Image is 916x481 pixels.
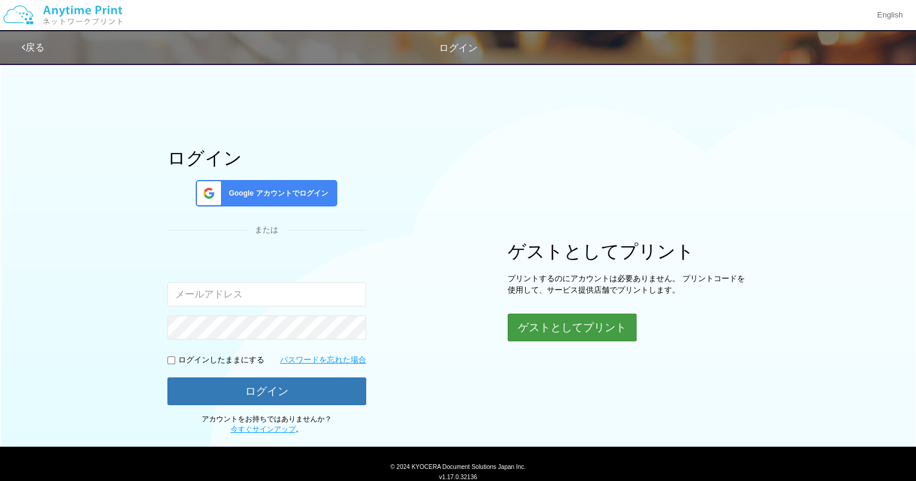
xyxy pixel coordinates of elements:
[167,377,366,405] button: ログイン
[439,43,478,53] span: ログイン
[231,425,303,433] span: 。
[231,425,296,433] a: 今すぐサインアップ
[439,473,477,480] span: v1.17.0.32136
[508,241,749,261] h1: ゲストとしてプリント
[178,355,264,366] p: ログインしたままにする
[280,355,366,366] a: パスワードを忘れた場合
[167,414,366,435] p: アカウントをお持ちではありませんか？
[167,225,366,236] div: または
[167,148,366,168] h1: ログイン
[167,282,366,306] input: メールアドレス
[508,314,637,341] button: ゲストとしてプリント
[390,462,526,470] span: © 2024 KYOCERA Document Solutions Japan Inc.
[224,188,328,199] span: Google アカウントでログイン
[508,273,749,296] p: プリントするのにアカウントは必要ありません。 プリントコードを使用して、サービス提供店舗でプリントします。
[22,42,45,52] a: 戻る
